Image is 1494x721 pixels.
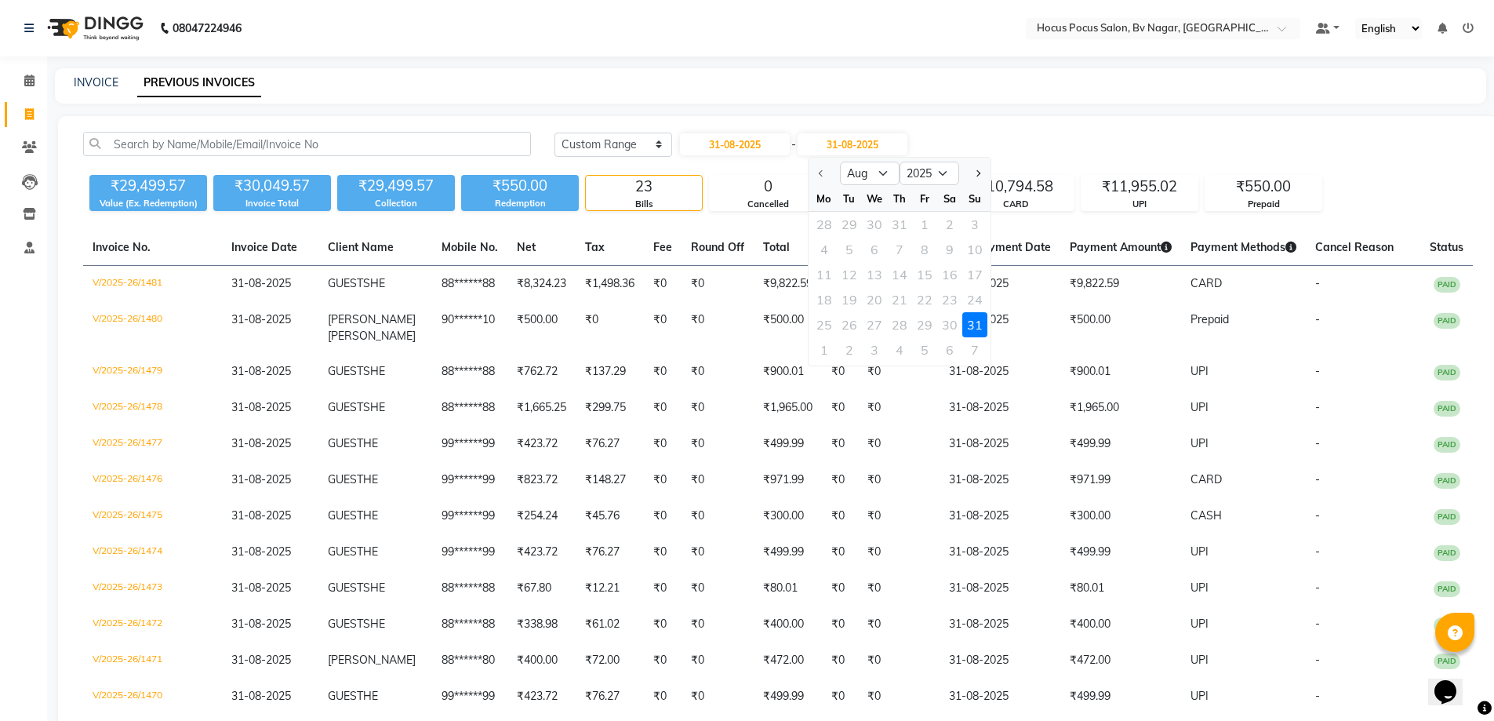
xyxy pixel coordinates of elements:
td: ₹423.72 [507,679,576,715]
span: [PERSON_NAME] [328,312,416,326]
span: UPI [1190,581,1209,595]
td: ₹500.00 [754,302,822,354]
td: ₹137.29 [576,354,644,390]
td: ₹0 [822,606,858,643]
div: We [862,186,887,211]
input: Start Date [680,133,790,155]
td: ₹0 [858,606,940,643]
span: Payment Methods [1190,240,1296,254]
span: PAID [1434,401,1460,417]
span: 31-08-2025 [231,276,291,290]
div: Invoice Total [213,197,331,210]
img: logo [40,6,147,50]
td: ₹9,822.59 [1060,266,1181,303]
div: Prepaid [1205,198,1321,211]
td: ₹300.00 [1060,498,1181,534]
span: PAID [1434,473,1460,489]
td: ₹0 [822,462,858,498]
td: 31-08-2025 [940,390,1060,426]
span: HE [363,436,378,450]
div: Thursday, September 4, 2025 [887,337,912,362]
span: - [1315,276,1320,290]
td: ₹0 [644,534,682,570]
div: Tuesday, September 2, 2025 [837,337,862,362]
span: GUEST [328,436,363,450]
span: Total [763,240,790,254]
span: - [1315,312,1320,326]
span: Last Payment Date [949,240,1051,254]
select: Select year [900,162,959,185]
span: PAID [1434,654,1460,669]
td: ₹0 [822,643,858,679]
span: GUEST [328,276,363,290]
span: - [1315,364,1320,378]
td: ₹823.72 [507,462,576,498]
span: GUEST [328,472,363,486]
span: Payment Amount [1070,240,1172,254]
td: ₹0 [682,266,754,303]
td: ₹76.27 [576,679,644,715]
div: Saturday, September 6, 2025 [937,337,962,362]
td: ₹45.76 [576,498,644,534]
td: 31-08-2025 [940,498,1060,534]
div: 23 [586,176,702,198]
div: Th [887,186,912,211]
td: 31-08-2025 [940,426,1060,462]
div: ₹11,955.02 [1081,176,1198,198]
span: PAID [1434,581,1460,597]
td: ₹1,965.00 [754,390,822,426]
td: ₹423.72 [507,426,576,462]
td: V/2025-26/1475 [83,498,222,534]
td: 31-08-2025 [940,462,1060,498]
span: 31-08-2025 [231,581,291,595]
td: V/2025-26/1472 [83,606,222,643]
span: UPI [1190,400,1209,414]
span: SHE [363,276,385,290]
button: Next month [970,161,983,186]
td: ₹80.01 [1060,570,1181,606]
td: ₹0 [858,679,940,715]
div: Bills [586,198,702,211]
div: Sa [937,186,962,211]
td: ₹499.99 [1060,679,1181,715]
span: - [1315,653,1320,667]
span: HE [363,544,378,559]
td: 31-08-2025 [940,354,1060,390]
div: Collection [337,197,455,210]
td: ₹0 [682,390,754,426]
td: 31-08-2025 [940,606,1060,643]
span: CARD [1190,276,1222,290]
span: GUEST [328,364,363,378]
td: ₹0 [682,679,754,715]
input: Search by Name/Mobile/Email/Invoice No [83,132,531,156]
span: UPI [1190,436,1209,450]
span: GUEST [328,544,363,559]
span: HE [363,689,378,703]
td: ₹0 [822,570,858,606]
td: ₹12.21 [576,570,644,606]
td: ₹0 [682,354,754,390]
td: ₹0 [644,643,682,679]
span: Tax [585,240,605,254]
span: Prepaid [1190,312,1229,326]
td: ₹499.99 [1060,534,1181,570]
div: ₹30,049.57 [213,175,331,197]
span: 31-08-2025 [231,472,291,486]
div: ₹550.00 [461,175,579,197]
td: V/2025-26/1477 [83,426,222,462]
div: Fr [912,186,937,211]
td: ₹0 [644,570,682,606]
span: 31-08-2025 [231,312,291,326]
a: PREVIOUS INVOICES [137,69,261,97]
td: ₹0 [644,498,682,534]
span: Status [1430,240,1463,254]
span: - [1315,472,1320,486]
td: V/2025-26/1470 [83,679,222,715]
input: End Date [798,133,907,155]
td: ₹80.01 [754,570,822,606]
div: Tu [837,186,862,211]
span: 31-08-2025 [231,436,291,450]
span: Round Off [691,240,744,254]
td: ₹0 [682,534,754,570]
td: ₹0 [858,570,940,606]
